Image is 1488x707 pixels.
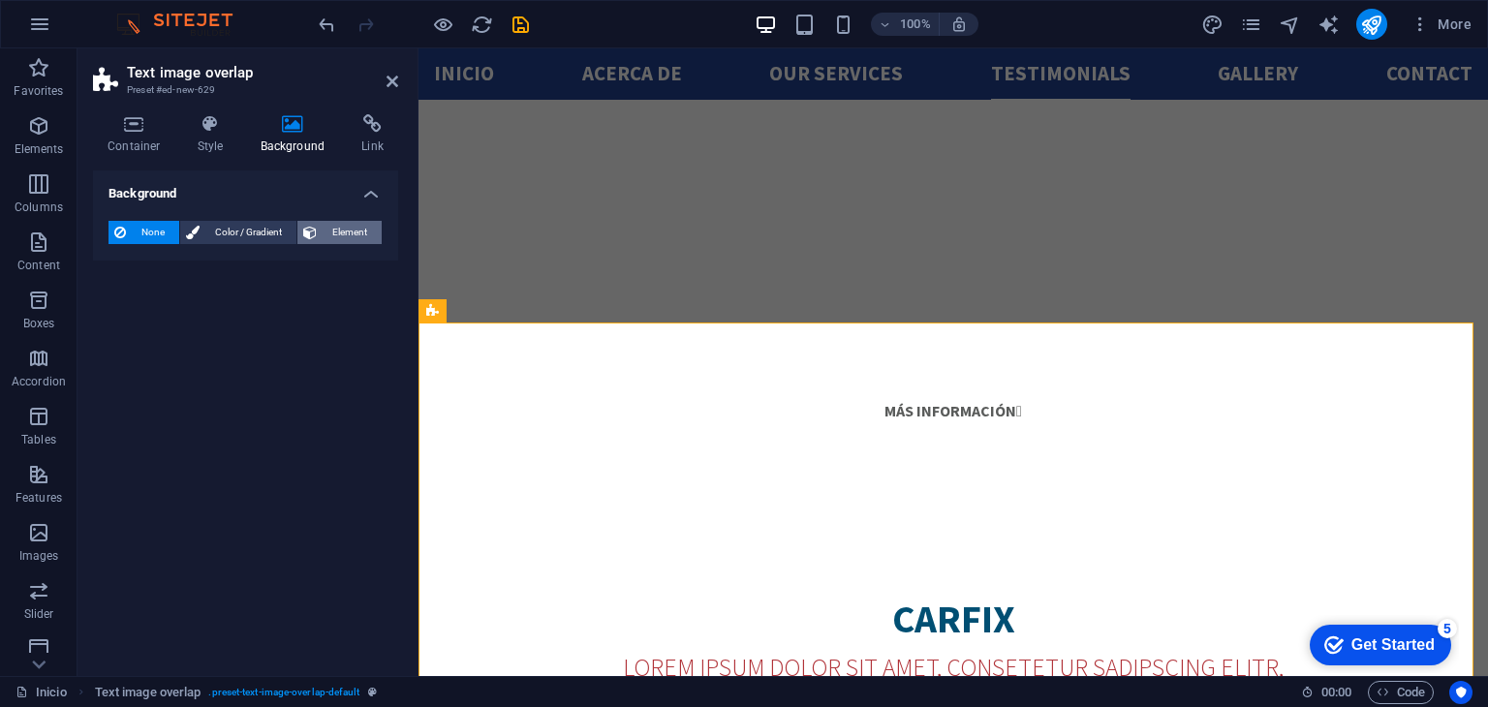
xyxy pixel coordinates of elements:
button: publish [1356,9,1387,40]
span: Color / Gradient [205,221,291,244]
div: 5 [143,4,163,23]
nav: breadcrumb [95,681,377,704]
span: 00 00 [1321,681,1351,704]
span: Click to select. Double-click to edit [95,681,201,704]
button: reload [470,13,493,36]
i: Save (Ctrl+S) [510,14,532,36]
h4: Link [347,114,398,155]
button: text_generator [1317,13,1341,36]
button: design [1201,13,1224,36]
p: Favorites [14,83,63,99]
button: Element [297,221,382,244]
button: Color / Gradient [180,221,296,244]
i: Undo: Add element (Ctrl+Z) [316,14,338,36]
button: Usercentrics [1449,681,1472,704]
span: . preset-text-image-overlap-default [208,681,359,704]
p: Columns [15,200,63,215]
p: Content [17,258,60,273]
button: More [1403,9,1479,40]
i: Design (Ctrl+Alt+Y) [1201,14,1224,36]
h4: Background [93,170,398,205]
span: : [1335,685,1338,699]
p: Images [19,548,59,564]
button: 100% [871,13,940,36]
h2: Text image overlap [127,64,398,81]
h4: Container [93,114,183,155]
button: undo [315,13,338,36]
a: Click to cancel selection. Double-click to open Pages [15,681,67,704]
span: Code [1377,681,1425,704]
img: Editor Logo [111,13,257,36]
p: Accordion [12,374,66,389]
span: None [132,221,173,244]
p: Boxes [23,316,55,331]
button: save [509,13,532,36]
div: Get Started 5 items remaining, 0% complete [15,10,157,50]
h6: 100% [900,13,931,36]
i: On resize automatically adjust zoom level to fit chosen device. [950,15,968,33]
i: Pages (Ctrl+Alt+S) [1240,14,1262,36]
i: This element is a customizable preset [368,687,377,697]
i: Navigator [1279,14,1301,36]
p: Tables [21,432,56,447]
h4: Background [246,114,348,155]
span: More [1410,15,1472,34]
h4: Style [183,114,246,155]
p: Slider [24,606,54,622]
i: AI Writer [1317,14,1340,36]
button: None [108,221,179,244]
p: Elements [15,141,64,157]
span: Element [323,221,376,244]
i: Reload page [471,14,493,36]
button: pages [1240,13,1263,36]
div: Get Started [57,21,140,39]
button: Code [1368,681,1434,704]
p: Features [15,490,62,506]
button: navigator [1279,13,1302,36]
i: Publish [1360,14,1382,36]
i:  [598,353,604,372]
h6: Session time [1301,681,1352,704]
h3: Preset #ed-new-629 [127,81,359,99]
